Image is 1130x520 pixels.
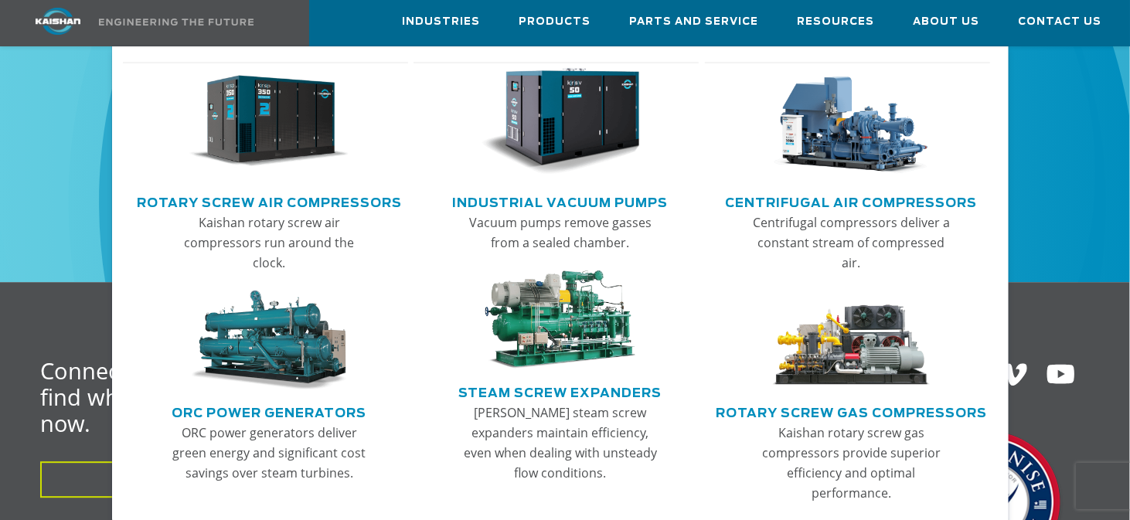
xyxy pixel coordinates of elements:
img: thumb-Centrifugal-Air-Compressors [771,68,931,175]
button: CONTACT US [40,461,286,498]
img: thumb-Industrial-Vacuum-Pumps [481,68,641,175]
a: Rotary Screw Air Compressors [137,189,402,212]
img: Engineering the future [99,19,254,25]
a: Resources [797,1,874,42]
a: Industrial Vacuum Pumps [452,189,668,212]
a: ORC Power Generators [172,399,366,423]
a: Parts and Service [629,1,758,42]
p: Kaishan rotary screw air compressors run around the clock. [171,212,368,273]
a: Products [519,1,591,42]
p: [PERSON_NAME] steam screw expanders maintain efficiency, even when dealing with unsteady flow con... [461,403,659,483]
span: Parts and Service [629,13,758,31]
img: thumb-Steam-Screw-Expanders [481,270,641,370]
span: Products [519,13,591,31]
img: thumb-Rotary-Screw-Gas-Compressors [771,291,931,390]
span: Connect with us and find what you need right now. [40,355,298,438]
p: ORC power generators deliver green energy and significant cost savings over steam turbines. [171,423,368,483]
img: Youtube [1046,359,1076,389]
span: Contact Us [1018,13,1101,31]
a: Centrifugal Air Compressors [726,189,978,212]
a: Industries [402,1,480,42]
img: Vimeo [1001,363,1027,386]
img: thumb-ORC-Power-Generators [189,291,349,390]
a: Contact Us [1018,1,1101,42]
span: Industries [402,13,480,31]
img: thumb-Rotary-Screw-Air-Compressors [189,68,349,175]
a: Rotary Screw Gas Compressors [716,399,987,423]
span: Resources [797,13,874,31]
span: About Us [913,13,979,31]
a: About Us [913,1,979,42]
p: Centrifugal compressors deliver a constant stream of compressed air. [753,212,950,273]
a: Steam Screw Expanders [458,379,662,403]
p: Kaishan rotary screw gas compressors provide superior efficiency and optimal performance. [753,423,950,503]
p: Vacuum pumps remove gasses from a sealed chamber. [461,212,659,253]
